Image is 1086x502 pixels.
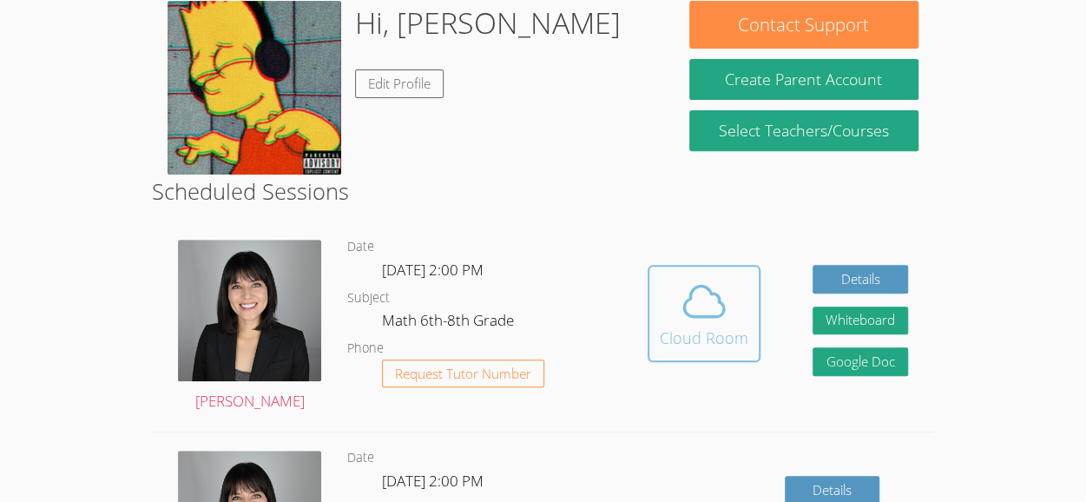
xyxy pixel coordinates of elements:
a: [PERSON_NAME] [178,240,321,413]
a: Details [813,265,908,294]
span: [DATE] 2:00 PM [382,260,484,280]
dt: Date [347,447,374,469]
h1: Hi, [PERSON_NAME] [355,1,621,45]
img: ab67616d00001e0241a05491b02cb2f0b841068f.jfif [168,1,341,175]
dt: Subject [347,287,390,309]
div: Cloud Room [660,326,748,350]
a: Select Teachers/Courses [689,110,918,151]
button: Create Parent Account [689,59,918,100]
span: Request Tutor Number [395,367,531,380]
dt: Date [347,236,374,258]
span: [DATE] 2:00 PM [382,471,484,491]
a: Edit Profile [355,69,444,98]
button: Request Tutor Number [382,360,544,388]
button: Whiteboard [813,307,908,335]
a: Google Doc [813,347,908,376]
img: DSC_1773.jpeg [178,240,321,380]
h2: Scheduled Sessions [152,175,934,208]
dd: Math 6th-8th Grade [382,308,517,338]
button: Cloud Room [648,265,760,362]
dt: Phone [347,338,384,360]
button: Contact Support [689,1,918,49]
